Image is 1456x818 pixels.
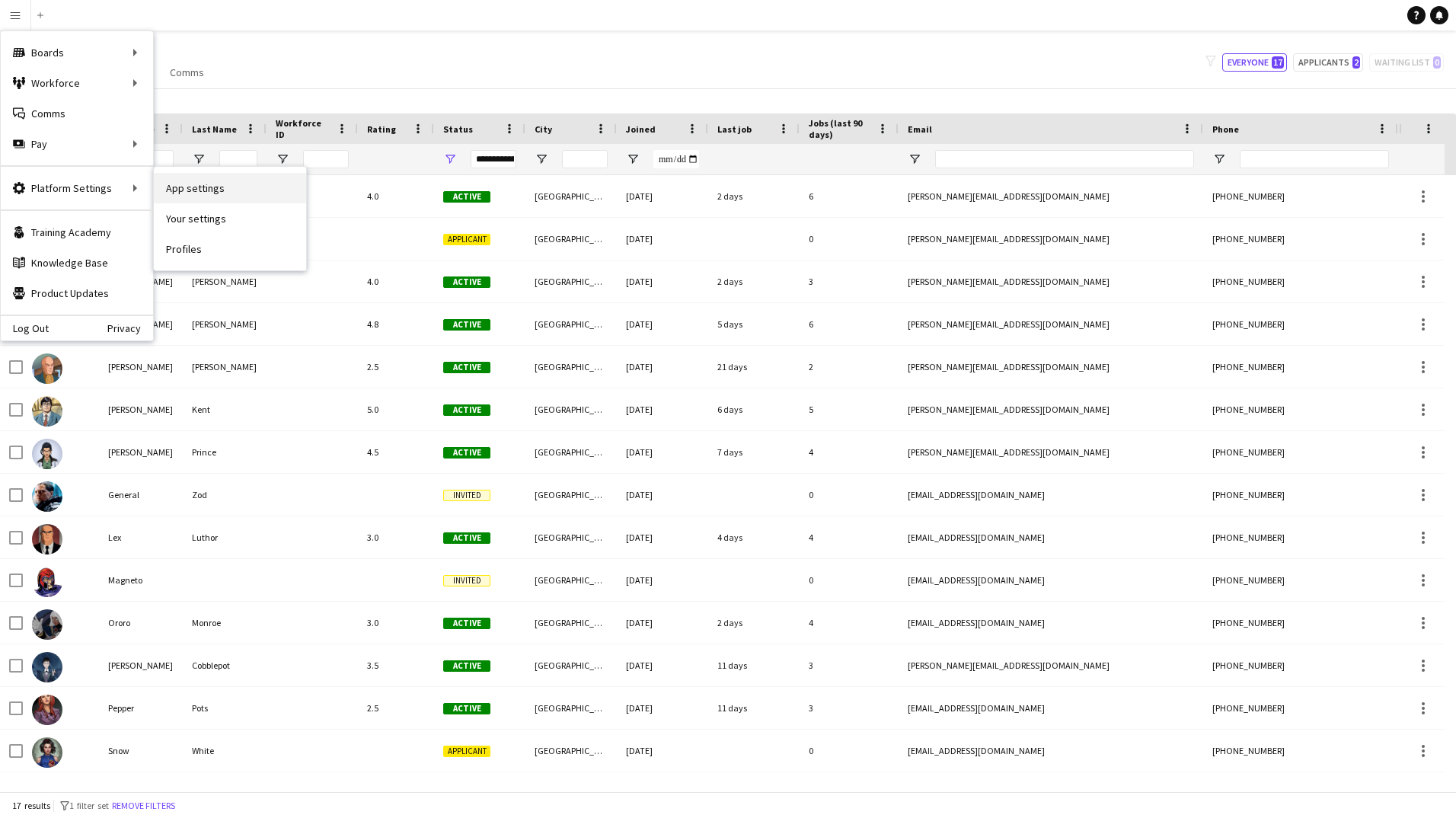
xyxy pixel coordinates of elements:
[562,150,608,168] input: City Filter Input
[899,388,1203,430] div: [PERSON_NAME][EMAIL_ADDRESS][DOMAIN_NAME]
[1,68,153,98] div: Workforce
[525,687,617,729] div: [GEOGRAPHIC_DATA]
[183,388,267,430] div: Kent
[708,772,800,814] div: 21 days
[183,687,267,729] div: Pots
[154,203,306,234] a: Your settings
[443,490,490,501] span: Invited
[800,346,899,388] div: 2
[800,175,899,217] div: 6
[1,217,153,248] a: Training Academy
[1212,152,1226,166] button: Open Filter Menu
[99,730,183,772] div: Snow
[626,123,656,135] span: Joined
[899,687,1203,729] div: [EMAIL_ADDRESS][DOMAIN_NAME]
[899,346,1203,388] div: [PERSON_NAME][EMAIL_ADDRESS][DOMAIN_NAME]
[358,388,434,430] div: 5.0
[443,362,490,373] span: Active
[69,800,109,811] span: 1 filter set
[164,62,210,82] a: Comms
[899,602,1203,644] div: [EMAIL_ADDRESS][DOMAIN_NAME]
[183,644,267,686] div: Cobblepot
[32,567,62,597] img: Magneto
[99,687,183,729] div: Pepper
[617,474,708,516] div: [DATE]
[358,602,434,644] div: 3.0
[154,173,306,203] a: App settings
[358,303,434,345] div: 4.8
[908,123,932,135] span: Email
[1203,730,1398,772] div: [PHONE_NUMBER]
[99,516,183,558] div: Lex
[1,37,153,68] div: Boards
[1203,260,1398,302] div: [PHONE_NUMBER]
[800,303,899,345] div: 6
[192,123,237,135] span: Last Name
[443,532,490,544] span: Active
[443,123,473,135] span: Status
[1203,346,1398,388] div: [PHONE_NUMBER]
[183,346,267,388] div: [PERSON_NAME]
[99,559,183,601] div: Magneto
[303,150,349,168] input: Workforce ID Filter Input
[717,123,752,135] span: Last job
[535,123,552,135] span: City
[1,129,153,159] div: Pay
[1203,772,1398,814] div: [PHONE_NUMBER]
[1203,431,1398,473] div: [PHONE_NUMBER]
[1,322,49,334] a: Log Out
[443,152,457,166] button: Open Filter Menu
[708,431,800,473] div: 7 days
[1203,516,1398,558] div: [PHONE_NUMBER]
[183,431,267,473] div: Prince
[617,388,708,430] div: [DATE]
[899,644,1203,686] div: [PERSON_NAME][EMAIL_ADDRESS][DOMAIN_NAME]
[617,772,708,814] div: [DATE]
[192,152,206,166] button: Open Filter Menu
[899,431,1203,473] div: [PERSON_NAME][EMAIL_ADDRESS][DOMAIN_NAME]
[1203,218,1398,260] div: [PHONE_NUMBER]
[183,260,267,302] div: [PERSON_NAME]
[1380,745,1456,818] div: Chat Widget
[800,644,899,686] div: 3
[32,695,62,725] img: Pepper Pots
[1,98,153,129] a: Comms
[136,150,174,168] input: First Name Filter Input
[525,559,617,601] div: [GEOGRAPHIC_DATA]
[908,152,921,166] button: Open Filter Menu
[1222,53,1287,72] button: Everyone17
[617,260,708,302] div: [DATE]
[525,388,617,430] div: [GEOGRAPHIC_DATA]
[1352,56,1360,69] span: 2
[1203,687,1398,729] div: [PHONE_NUMBER]
[1,278,153,308] a: Product Updates
[899,559,1203,601] div: [EMAIL_ADDRESS][DOMAIN_NAME]
[443,447,490,459] span: Active
[99,346,183,388] div: [PERSON_NAME]
[617,730,708,772] div: [DATE]
[358,687,434,729] div: 2.5
[358,260,434,302] div: 4.0
[899,474,1203,516] div: [EMAIL_ADDRESS][DOMAIN_NAME]
[183,730,267,772] div: White
[219,150,257,168] input: Last Name Filter Input
[525,218,617,260] div: [GEOGRAPHIC_DATA]
[154,234,306,264] a: Profiles
[708,687,800,729] div: 11 days
[32,481,62,512] img: General Zod
[183,303,267,345] div: [PERSON_NAME]
[443,234,490,245] span: Applicant
[170,66,204,79] span: Comms
[32,652,62,682] img: Oswald Cobblepot
[443,618,490,629] span: Active
[358,516,434,558] div: 3.0
[358,175,434,217] div: 4.0
[708,644,800,686] div: 11 days
[525,474,617,516] div: [GEOGRAPHIC_DATA]
[358,346,434,388] div: 2.5
[1,173,153,203] div: Platform Settings
[1272,56,1284,69] span: 17
[443,660,490,672] span: Active
[800,516,899,558] div: 4
[1203,175,1398,217] div: [PHONE_NUMBER]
